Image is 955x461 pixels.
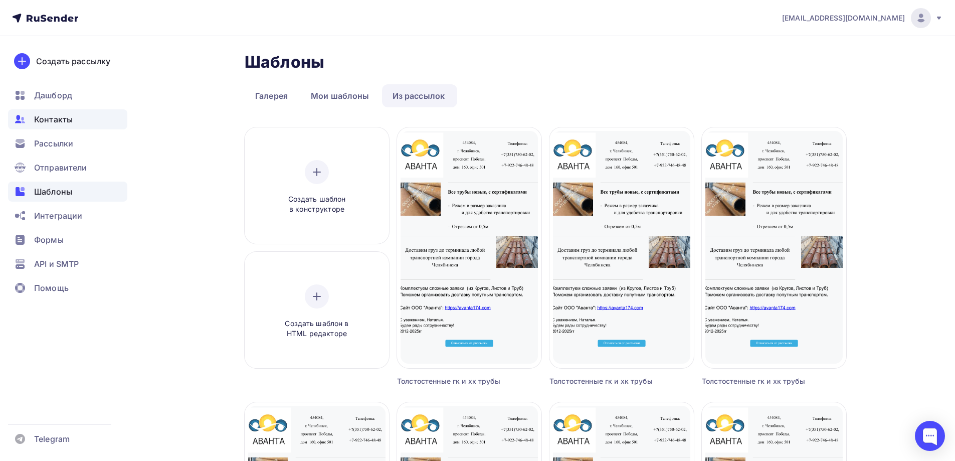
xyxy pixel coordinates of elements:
[8,85,127,105] a: Дашборд
[34,210,82,222] span: Интеграции
[8,133,127,153] a: Рассылки
[8,182,127,202] a: Шаблоны
[8,109,127,129] a: Контакты
[34,258,79,270] span: API и SMTP
[269,319,364,339] span: Создать шаблон в HTML редакторе
[782,13,905,23] span: [EMAIL_ADDRESS][DOMAIN_NAME]
[8,230,127,250] a: Формы
[34,433,70,445] span: Telegram
[34,89,72,101] span: Дашборд
[549,376,658,386] div: Толстостенные гк и хк трубы
[8,158,127,178] a: Отправители
[300,84,380,107] a: Мои шаблоны
[34,162,87,174] span: Отправители
[397,376,505,386] div: Толстостенные гк и хк трубы
[382,84,456,107] a: Из рассылок
[245,84,298,107] a: Галерея
[782,8,943,28] a: [EMAIL_ADDRESS][DOMAIN_NAME]
[245,52,324,72] h2: Шаблоны
[36,55,110,67] div: Создать рассылку
[34,234,64,246] span: Формы
[34,137,73,149] span: Рассылки
[34,113,73,125] span: Контакты
[269,194,364,215] span: Создать шаблон в конструкторе
[34,186,72,198] span: Шаблоны
[34,282,69,294] span: Помощь
[702,376,810,386] div: Толстостенные гк и хк трубы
